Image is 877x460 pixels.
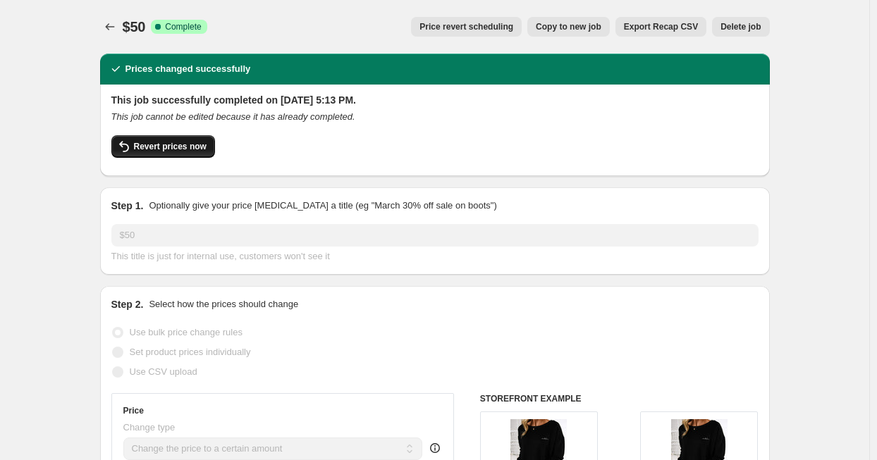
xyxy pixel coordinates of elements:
[480,393,759,404] h6: STOREFRONT EXAMPLE
[111,224,759,247] input: 30% off holiday sale
[134,141,207,152] span: Revert prices now
[615,17,706,37] button: Export Recap CSV
[720,21,761,32] span: Delete job
[111,93,759,107] h2: This job successfully completed on [DATE] 5:13 PM.
[111,135,215,158] button: Revert prices now
[111,111,355,122] i: This job cannot be edited because it has already completed.
[123,19,146,35] span: $50
[130,327,243,337] span: Use bulk price change rules
[428,441,442,455] div: help
[411,17,522,37] button: Price revert scheduling
[100,17,120,37] button: Price change jobs
[123,405,144,416] h3: Price
[149,297,298,311] p: Select how the prices should change
[165,21,201,32] span: Complete
[130,347,251,357] span: Set product prices individually
[527,17,610,37] button: Copy to new job
[111,199,144,213] h2: Step 1.
[125,62,251,76] h2: Prices changed successfully
[111,297,144,311] h2: Step 2.
[123,422,176,433] span: Change type
[712,17,769,37] button: Delete job
[111,251,330,261] span: This title is just for internal use, customers won't see it
[536,21,601,32] span: Copy to new job
[149,199,496,213] p: Optionally give your price [MEDICAL_DATA] a title (eg "March 30% off sale on boots")
[130,366,197,377] span: Use CSV upload
[419,21,513,32] span: Price revert scheduling
[624,21,698,32] span: Export Recap CSV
